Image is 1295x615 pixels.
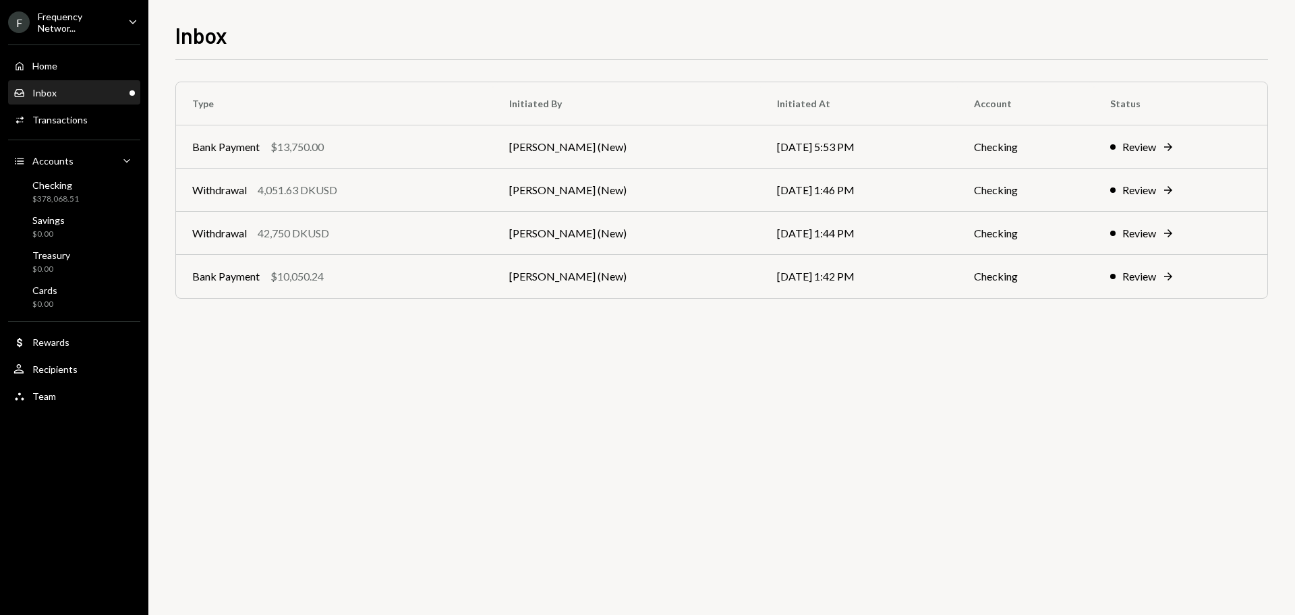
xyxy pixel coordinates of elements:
[32,336,69,348] div: Rewards
[493,169,761,212] td: [PERSON_NAME] (New)
[32,114,88,125] div: Transactions
[270,139,324,155] div: $13,750.00
[958,169,1094,212] td: Checking
[192,268,260,285] div: Bank Payment
[958,212,1094,255] td: Checking
[1094,82,1267,125] th: Status
[8,210,140,243] a: Savings$0.00
[8,281,140,313] a: Cards$0.00
[1122,139,1156,155] div: Review
[8,245,140,278] a: Treasury$0.00
[32,229,65,240] div: $0.00
[8,148,140,173] a: Accounts
[32,285,57,296] div: Cards
[32,194,79,205] div: $378,068.51
[258,182,337,198] div: 4,051.63 DKUSD
[8,330,140,354] a: Rewards
[8,11,30,33] div: F
[8,107,140,131] a: Transactions
[1122,225,1156,241] div: Review
[761,82,957,125] th: Initiated At
[761,169,957,212] td: [DATE] 1:46 PM
[192,139,260,155] div: Bank Payment
[32,60,57,71] div: Home
[175,22,227,49] h1: Inbox
[32,87,57,98] div: Inbox
[176,82,493,125] th: Type
[32,299,57,310] div: $0.00
[8,384,140,408] a: Team
[8,357,140,381] a: Recipients
[493,82,761,125] th: Initiated By
[493,212,761,255] td: [PERSON_NAME] (New)
[192,225,247,241] div: Withdrawal
[32,250,70,261] div: Treasury
[270,268,324,285] div: $10,050.24
[32,264,70,275] div: $0.00
[38,11,117,34] div: Frequency Networ...
[32,214,65,226] div: Savings
[958,255,1094,298] td: Checking
[32,363,78,375] div: Recipients
[1122,268,1156,285] div: Review
[1122,182,1156,198] div: Review
[192,182,247,198] div: Withdrawal
[761,212,957,255] td: [DATE] 1:44 PM
[8,80,140,105] a: Inbox
[32,155,74,167] div: Accounts
[8,53,140,78] a: Home
[761,125,957,169] td: [DATE] 5:53 PM
[258,225,329,241] div: 42,750 DKUSD
[958,125,1094,169] td: Checking
[761,255,957,298] td: [DATE] 1:42 PM
[493,255,761,298] td: [PERSON_NAME] (New)
[32,390,56,402] div: Team
[32,179,79,191] div: Checking
[958,82,1094,125] th: Account
[8,175,140,208] a: Checking$378,068.51
[493,125,761,169] td: [PERSON_NAME] (New)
